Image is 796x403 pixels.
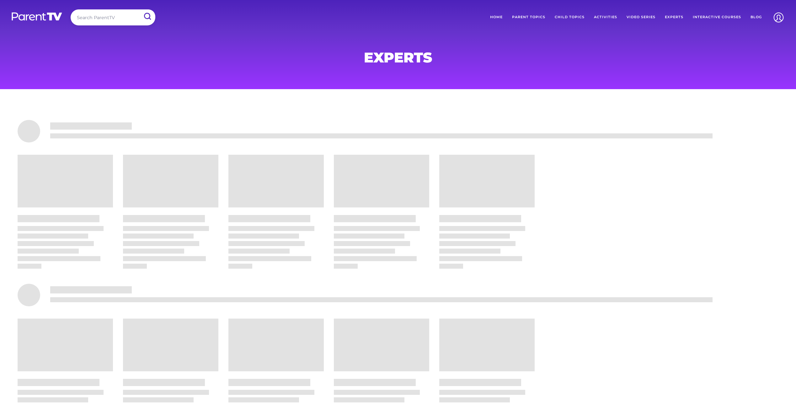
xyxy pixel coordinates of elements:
input: Submit [139,9,155,24]
a: Video Series [622,9,660,25]
a: Experts [660,9,688,25]
a: Child Topics [550,9,589,25]
a: Interactive Courses [688,9,746,25]
img: Account [771,9,787,25]
input: Search ParentTV [71,9,155,25]
a: Home [485,9,507,25]
img: parenttv-logo-white.4c85aaf.svg [11,12,63,21]
a: Blog [746,9,767,25]
a: Parent Topics [507,9,550,25]
a: Activities [589,9,622,25]
h1: Experts [247,51,549,64]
